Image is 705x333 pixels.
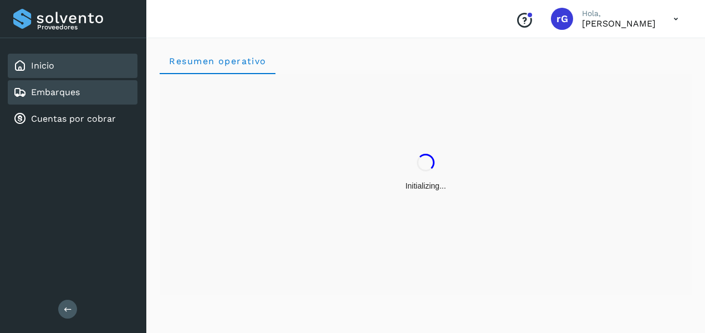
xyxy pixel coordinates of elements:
span: Resumen operativo [168,56,267,66]
a: Cuentas por cobrar [31,113,116,124]
div: Inicio [8,54,137,78]
p: raquel GUTIERREZ GUERRERO [582,18,656,29]
p: Hola, [582,9,656,18]
a: Embarques [31,87,80,97]
div: Embarques [8,80,137,105]
p: Proveedores [37,23,133,31]
div: Cuentas por cobrar [8,107,137,131]
a: Inicio [31,60,54,71]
